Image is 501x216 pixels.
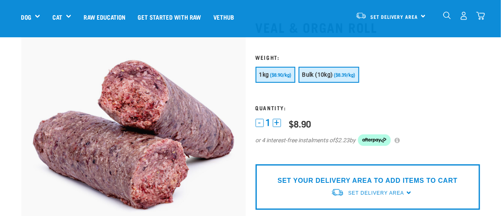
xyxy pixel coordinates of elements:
[256,119,264,127] button: -
[334,73,356,78] span: ($8.39/kg)
[443,11,451,19] img: home-icon-1@2x.png
[21,12,31,22] a: Dog
[270,73,292,78] span: ($8.90/kg)
[460,11,468,20] img: user.png
[259,71,269,78] span: 1kg
[77,0,131,33] a: Raw Education
[256,67,295,83] button: 1kg ($8.90/kg)
[266,118,271,127] span: 1
[273,119,281,127] button: +
[278,176,458,186] p: SET YOUR DELIVERY AREA TO ADD ITEMS TO CART
[335,136,350,145] span: $2.23
[476,11,485,20] img: home-icon@2x.png
[358,134,391,146] img: Afterpay
[52,12,62,22] a: Cat
[356,12,367,19] img: van-moving.png
[256,105,480,111] h3: Quantity:
[256,54,480,60] h3: Weight:
[256,134,480,146] div: or 4 interest-free instalments of by
[299,67,359,83] button: Bulk (10kg) ($8.39/kg)
[331,188,344,197] img: van-moving.png
[348,190,404,196] span: Set Delivery Area
[289,118,311,129] div: $8.90
[371,15,418,18] span: Set Delivery Area
[207,0,240,33] a: Vethub
[302,71,333,78] span: Bulk (10kg)
[132,0,207,33] a: Get started with Raw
